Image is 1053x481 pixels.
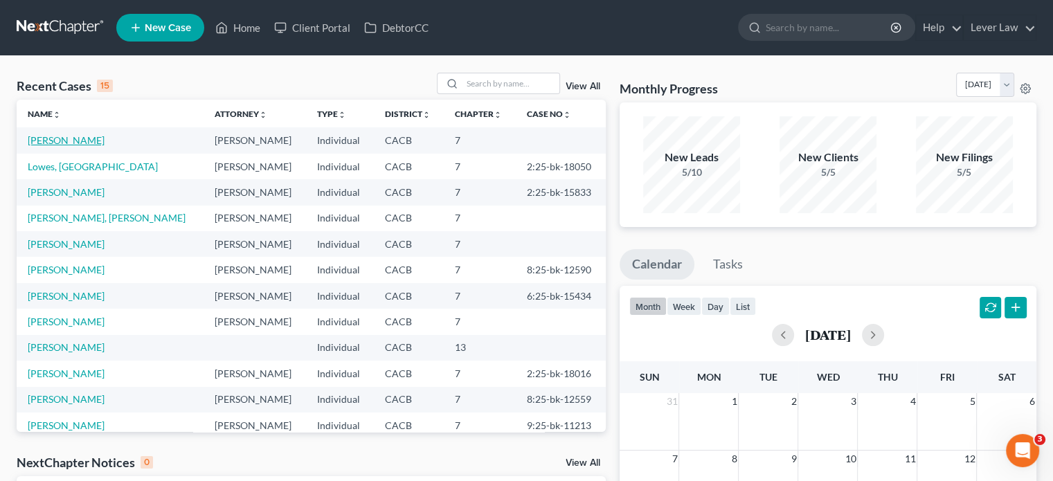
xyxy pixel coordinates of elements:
[444,179,516,205] td: 7
[455,109,502,119] a: Chapterunfold_more
[667,297,701,316] button: week
[374,257,444,282] td: CACB
[939,371,954,383] span: Fri
[444,335,516,361] td: 13
[204,283,306,309] td: [PERSON_NAME]
[789,393,798,410] span: 2
[306,154,374,179] td: Individual
[730,393,738,410] span: 1
[306,127,374,153] td: Individual
[215,109,267,119] a: Attorneyunfold_more
[306,206,374,231] td: Individual
[444,387,516,412] td: 7
[444,257,516,282] td: 7
[204,231,306,257] td: [PERSON_NAME]
[306,257,374,282] td: Individual
[444,309,516,334] td: 7
[444,231,516,257] td: 7
[306,335,374,361] td: Individual
[566,82,600,91] a: View All
[701,297,730,316] button: day
[730,297,756,316] button: list
[444,283,516,309] td: 7
[267,15,357,40] a: Client Portal
[204,257,306,282] td: [PERSON_NAME]
[643,165,740,179] div: 5/10
[28,186,105,198] a: [PERSON_NAME]
[462,73,559,93] input: Search by name...
[204,127,306,153] td: [PERSON_NAME]
[805,327,851,342] h2: [DATE]
[28,161,158,172] a: Lowes, [GEOGRAPHIC_DATA]
[306,387,374,412] td: Individual
[696,371,721,383] span: Mon
[789,451,798,467] span: 9
[916,165,1013,179] div: 5/5
[306,231,374,257] td: Individual
[780,149,876,165] div: New Clients
[204,309,306,334] td: [PERSON_NAME]
[204,179,306,205] td: [PERSON_NAME]
[374,335,444,361] td: CACB
[338,111,346,119] i: unfold_more
[374,361,444,386] td: CACB
[1006,434,1039,467] iframe: Intercom live chat
[563,111,571,119] i: unfold_more
[516,412,606,438] td: 9:25-bk-11213
[422,111,431,119] i: unfold_more
[317,109,346,119] a: Typeunfold_more
[620,80,718,97] h3: Monthly Progress
[877,371,897,383] span: Thu
[306,283,374,309] td: Individual
[204,387,306,412] td: [PERSON_NAME]
[849,393,857,410] span: 3
[306,179,374,205] td: Individual
[670,451,678,467] span: 7
[28,341,105,353] a: [PERSON_NAME]
[385,109,431,119] a: Districtunfold_more
[444,412,516,438] td: 7
[516,387,606,412] td: 8:25-bk-12559
[629,297,667,316] button: month
[374,309,444,334] td: CACB
[962,451,976,467] span: 12
[28,367,105,379] a: [PERSON_NAME]
[28,393,105,405] a: [PERSON_NAME]
[759,371,777,383] span: Tue
[730,451,738,467] span: 8
[208,15,267,40] a: Home
[28,419,105,431] a: [PERSON_NAME]
[620,249,694,280] a: Calendar
[374,154,444,179] td: CACB
[53,111,61,119] i: unfold_more
[374,387,444,412] td: CACB
[204,412,306,438] td: [PERSON_NAME]
[374,283,444,309] td: CACB
[766,15,892,40] input: Search by name...
[516,283,606,309] td: 6:25-bk-15434
[306,412,374,438] td: Individual
[145,23,191,33] span: New Case
[1028,393,1036,410] span: 6
[998,371,1015,383] span: Sat
[141,456,153,469] div: 0
[643,149,740,165] div: New Leads
[374,231,444,257] td: CACB
[306,361,374,386] td: Individual
[516,154,606,179] td: 2:25-bk-18050
[516,257,606,282] td: 8:25-bk-12590
[204,154,306,179] td: [PERSON_NAME]
[444,361,516,386] td: 7
[374,412,444,438] td: CACB
[204,206,306,231] td: [PERSON_NAME]
[306,309,374,334] td: Individual
[665,393,678,410] span: 31
[701,249,755,280] a: Tasks
[28,290,105,302] a: [PERSON_NAME]
[516,361,606,386] td: 2:25-bk-18016
[28,316,105,327] a: [PERSON_NAME]
[843,451,857,467] span: 10
[28,238,105,250] a: [PERSON_NAME]
[204,361,306,386] td: [PERSON_NAME]
[1034,434,1045,445] span: 3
